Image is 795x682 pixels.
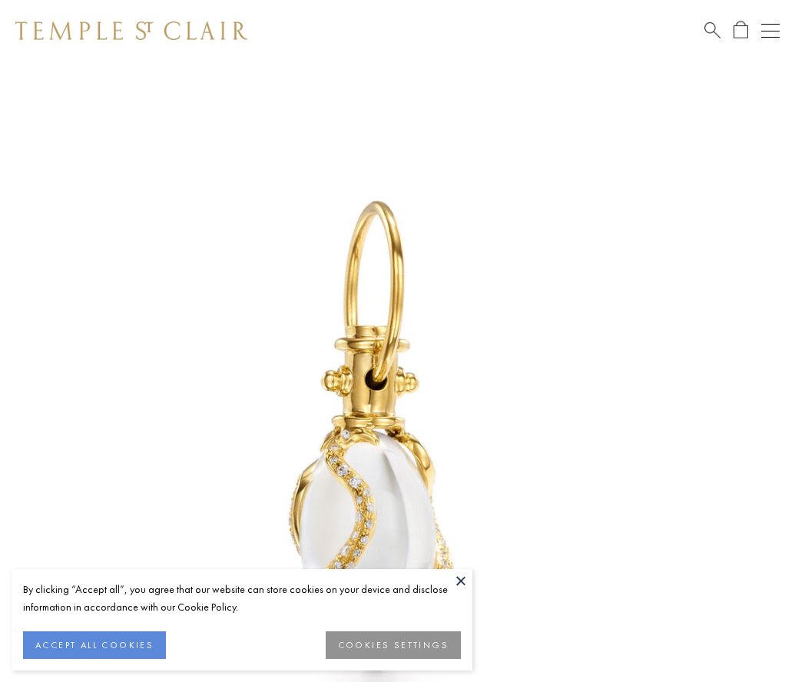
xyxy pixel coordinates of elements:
[761,22,780,40] button: Open navigation
[326,631,461,659] button: COOKIES SETTINGS
[734,21,748,40] a: Open Shopping Bag
[23,631,166,659] button: ACCEPT ALL COOKIES
[15,22,247,40] img: Temple St. Clair
[704,21,720,40] a: Search
[23,581,461,616] div: By clicking “Accept all”, you agree that our website can store cookies on your device and disclos...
